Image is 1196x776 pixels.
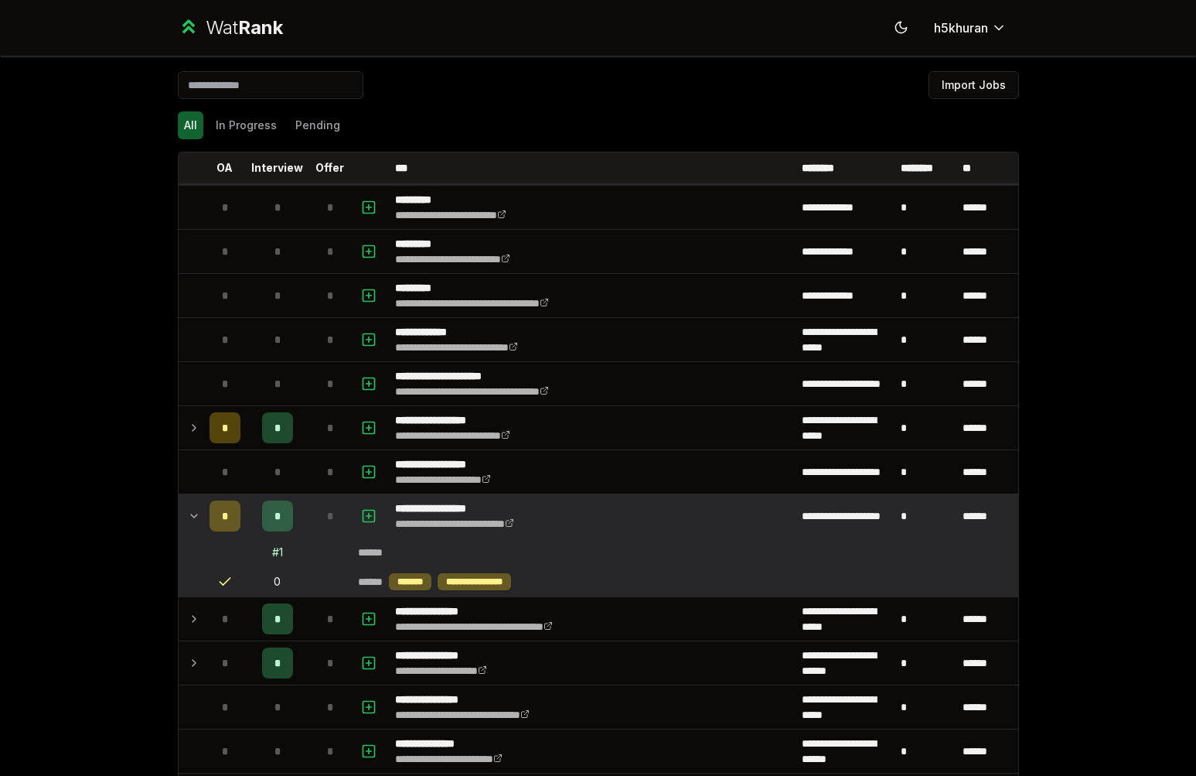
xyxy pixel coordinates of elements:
p: Interview [251,160,303,176]
p: OA [216,160,233,176]
button: h5khuran [922,14,1019,42]
button: All [178,111,203,139]
div: # 1 [272,545,283,560]
button: Import Jobs [929,71,1019,99]
div: Wat [206,15,283,40]
span: h5khuran [934,19,988,37]
button: Pending [289,111,346,139]
span: Rank [238,16,283,39]
td: 0 [247,567,308,597]
p: Offer [315,160,344,176]
button: In Progress [210,111,283,139]
a: WatRank [178,15,284,40]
